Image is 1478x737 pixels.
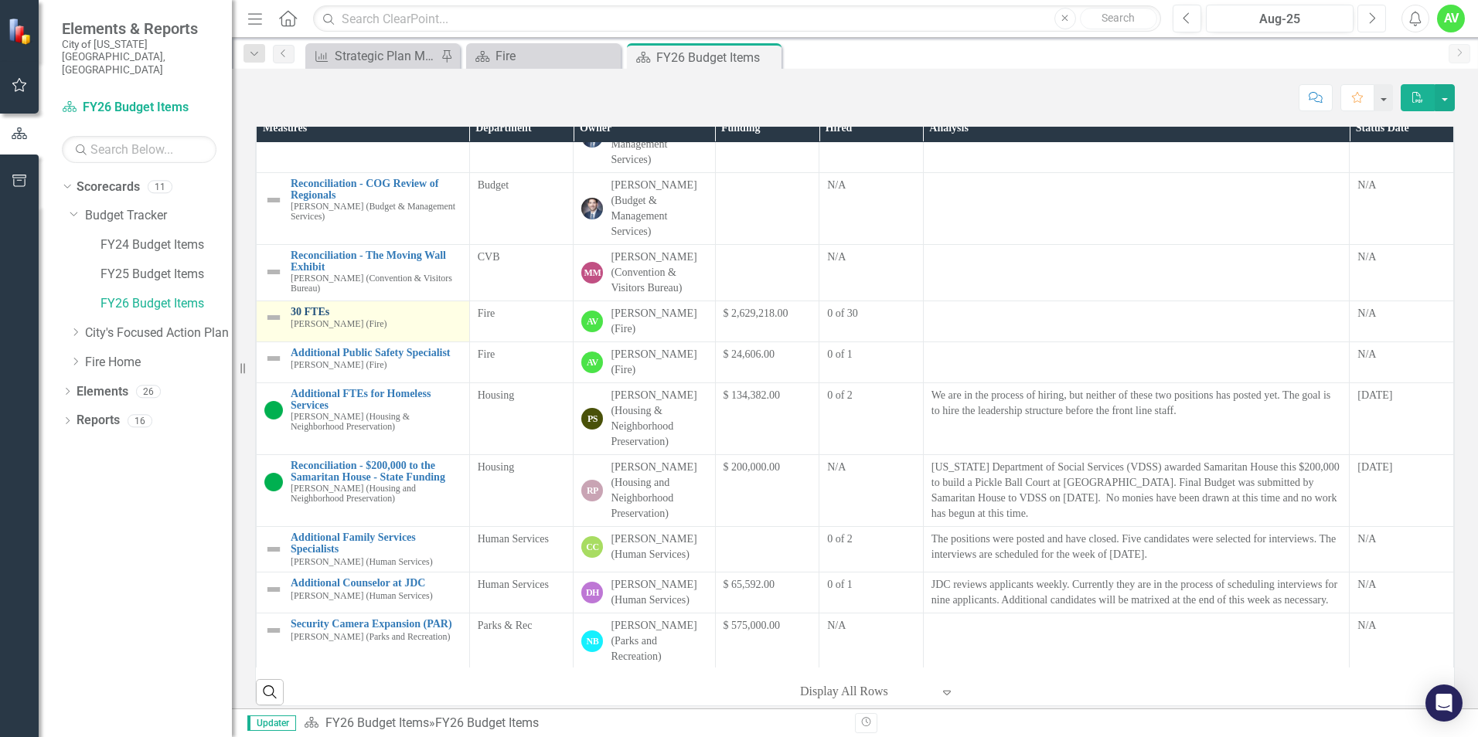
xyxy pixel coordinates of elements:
div: Strategic Plan Measure Overview [335,46,437,66]
td: Double-Click to Edit [1350,455,1454,527]
td: Double-Click to Edit Right Click for Context Menu [257,342,470,383]
div: [PERSON_NAME] (Fire) [611,347,707,378]
span: Updater [247,715,296,731]
div: CC [581,536,603,558]
img: Not Defined [264,191,283,209]
a: Fire Home [85,354,232,372]
a: Scorecards [77,178,140,196]
button: AV [1437,5,1465,32]
img: Not Defined [264,540,283,559]
td: Double-Click to Edit Right Click for Context Menu [257,383,470,455]
div: » [304,715,843,732]
span: $ 2,629,218.00 [724,307,788,319]
a: Elements [77,383,128,401]
span: $ 24,606.00 [724,348,775,360]
button: Search [1080,8,1157,29]
small: [PERSON_NAME] (Fire) [291,360,387,370]
span: N/A [827,251,846,263]
div: [PERSON_NAME] (Convention & Visitors Bureau) [611,250,707,296]
div: [PERSON_NAME] (Budget & Management Services) [611,178,707,239]
td: Double-Click to Edit Right Click for Context Menu [257,527,470,572]
span: $ 200,000.00 [724,461,781,473]
span: N/A [827,179,846,191]
div: [PERSON_NAME] (Fire) [611,306,707,337]
span: Search [1102,12,1135,24]
td: Double-Click to Edit [923,455,1350,527]
a: FY25 Budget Items [100,266,232,284]
td: Double-Click to Edit [923,245,1350,301]
input: Search Below... [62,136,216,163]
span: $ 575,000.00 [724,620,781,631]
div: 16 [128,414,152,427]
span: 0 of 1 [827,348,853,360]
a: Reconciliation - The Moving Wall Exhibit [291,250,461,273]
div: [PERSON_NAME] (Human Services) [611,577,707,608]
div: N/A [1357,532,1446,547]
a: FY26 Budget Items [100,295,232,313]
img: ClearPoint Strategy [8,18,35,45]
div: 26 [136,385,161,398]
small: [PERSON_NAME] (Housing and Neighborhood Preservation) [291,484,461,504]
div: N/A [1357,306,1446,321]
a: FY24 Budget Items [100,236,232,254]
small: [PERSON_NAME] (Fire) [291,319,387,329]
div: DH [581,582,603,603]
td: Double-Click to Edit [1350,383,1454,455]
td: Double-Click to Edit [1350,527,1454,572]
td: Double-Click to Edit Right Click for Context Menu [257,613,470,670]
p: [US_STATE] Department of Social Services (VDSS) awarded Samaritan House this $200,000 to build a ... [931,460,1342,521]
td: Double-Click to Edit [1350,245,1454,301]
td: Double-Click to Edit [1350,572,1454,613]
a: Reports [77,412,120,430]
div: Aug-25 [1211,10,1348,29]
img: Not Defined [264,349,283,368]
div: NB [581,630,603,652]
div: AV [581,352,603,373]
button: Aug-25 [1206,5,1354,32]
span: $ 65,592.00 [724,579,775,590]
small: [PERSON_NAME] (Convention & Visitors Bureau) [291,273,461,294]
div: [PERSON_NAME] (Housing & Neighborhood Preservation) [611,388,707,450]
td: Double-Click to Edit [923,613,1350,670]
span: Budget [478,179,509,191]
a: City's Focused Action Plan [85,324,232,342]
div: Open Intercom Messenger [1425,684,1463,722]
td: Double-Click to Edit [923,572,1350,613]
div: [PERSON_NAME] (Housing and Neighborhood Preservation) [611,460,707,521]
div: N/A [1357,347,1446,362]
img: Not Defined [264,263,283,281]
small: City of [US_STATE][GEOGRAPHIC_DATA], [GEOGRAPHIC_DATA] [62,38,216,76]
div: N/A [1357,618,1446,633]
span: Fire [478,348,496,360]
td: Double-Click to Edit [923,342,1350,383]
a: Additional Counselor at JDC [291,577,461,589]
a: Fire [470,46,617,66]
span: Housing [478,389,514,401]
a: Security Camera Expansion (PAR) [291,618,461,630]
span: 0 of 2 [827,533,853,545]
small: [PERSON_NAME] (Human Services) [291,591,433,601]
div: RP [581,480,603,501]
small: [PERSON_NAME] (Human Services) [291,557,433,567]
td: Double-Click to Edit [1350,301,1454,342]
span: CVB [478,251,500,263]
a: Additional Family Services Specialists [291,532,461,555]
div: MM [581,262,603,284]
td: Double-Click to Edit [1350,173,1454,245]
div: 11 [148,180,172,193]
span: Parks & Rec [478,620,533,631]
span: [DATE] [1357,461,1392,473]
input: Search ClearPoint... [313,5,1161,32]
td: Double-Click to Edit [923,527,1350,572]
small: [PERSON_NAME] (Housing & Neighborhood Preservation) [291,412,461,432]
td: Double-Click to Edit [1350,342,1454,383]
span: Housing [478,461,514,473]
a: 30 FTEs [291,306,461,318]
a: Reconciliation - COG Review of Regionals [291,178,461,202]
span: 0 of 1 [827,579,853,590]
div: [PERSON_NAME] (Human Services) [611,532,707,562]
img: Kevin Chatellier [581,198,603,219]
td: Double-Click to Edit [1350,613,1454,670]
div: Fire [496,46,617,66]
